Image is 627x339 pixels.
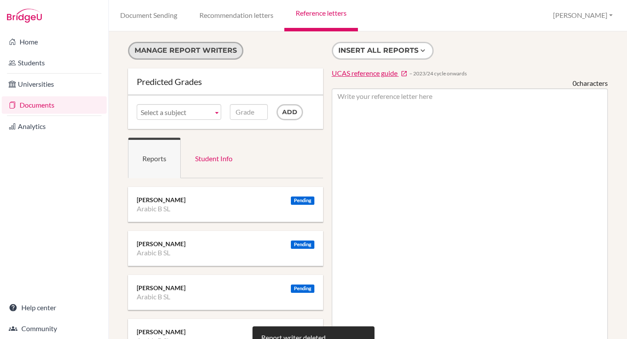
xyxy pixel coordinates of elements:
[7,9,42,23] img: Bridge-U
[137,204,170,213] li: Arabic B SL
[137,196,314,204] div: [PERSON_NAME]
[332,68,408,78] a: UCAS reference guide
[137,284,314,292] div: [PERSON_NAME]
[2,33,107,51] a: Home
[332,42,434,60] button: Insert all reports
[2,118,107,135] a: Analytics
[332,69,398,77] span: UCAS reference guide
[137,248,170,257] li: Arabic B SL
[549,7,617,24] button: [PERSON_NAME]
[573,78,608,88] div: characters
[409,70,467,77] span: − 2023/24 cycle onwards
[2,54,107,71] a: Students
[137,77,314,86] div: Predicted Grades
[230,104,268,120] input: Grade
[2,96,107,114] a: Documents
[291,285,314,293] div: Pending
[137,240,314,248] div: [PERSON_NAME]
[2,75,107,93] a: Universities
[2,299,107,316] a: Help center
[137,292,170,301] li: Arabic B SL
[291,197,314,205] div: Pending
[128,138,181,178] a: Reports
[128,42,243,60] button: Manage report writers
[276,104,303,120] input: Add
[141,105,209,120] span: Select a subject
[573,79,576,87] span: 0
[2,320,107,337] a: Community
[181,138,247,178] a: Student Info
[291,241,314,249] div: Pending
